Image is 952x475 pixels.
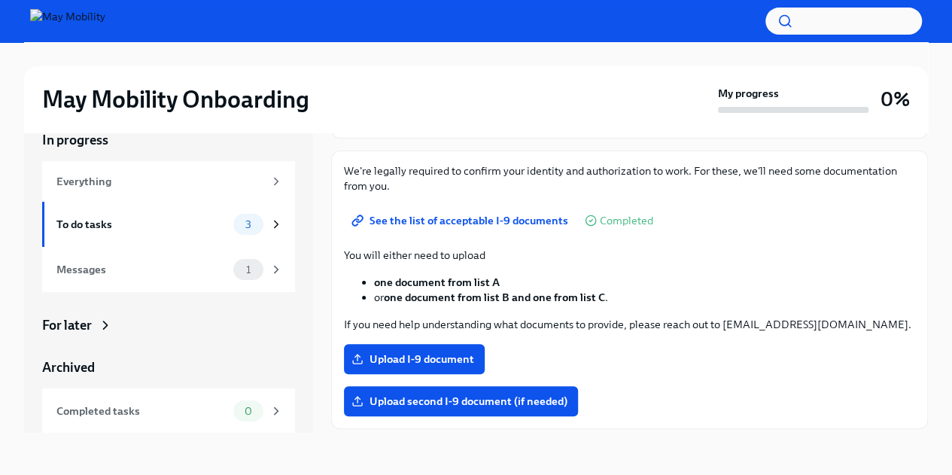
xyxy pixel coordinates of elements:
[344,163,915,193] p: We're legally required to confirm your identity and authorization to work. For these, we'll need ...
[344,317,915,332] p: If you need help understanding what documents to provide, please reach out to [EMAIL_ADDRESS][DOM...
[56,173,263,190] div: Everything
[42,131,295,149] a: In progress
[344,344,485,374] label: Upload I-9 document
[600,215,653,227] span: Completed
[374,290,915,305] li: or .
[42,84,309,114] h2: May Mobility Onboarding
[30,9,105,33] img: May Mobility
[344,386,578,416] label: Upload second I-9 document (if needed)
[42,316,92,334] div: For later
[42,316,295,334] a: For later
[344,206,579,236] a: See the list of acceptable I-9 documents
[354,394,567,409] span: Upload second I-9 document (if needed)
[42,202,295,247] a: To do tasks3
[881,86,910,113] h3: 0%
[344,248,915,263] p: You will either need to upload
[237,264,260,276] span: 1
[42,358,295,376] a: Archived
[56,261,227,278] div: Messages
[42,161,295,202] a: Everything
[354,213,568,228] span: See the list of acceptable I-9 documents
[236,219,260,230] span: 3
[354,352,474,367] span: Upload I-9 document
[56,216,227,233] div: To do tasks
[236,406,261,417] span: 0
[384,291,605,304] strong: one document from list B and one from list C
[374,276,500,289] strong: one document from list A
[42,388,295,434] a: Completed tasks0
[56,403,227,419] div: Completed tasks
[718,86,779,101] strong: My progress
[42,247,295,292] a: Messages1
